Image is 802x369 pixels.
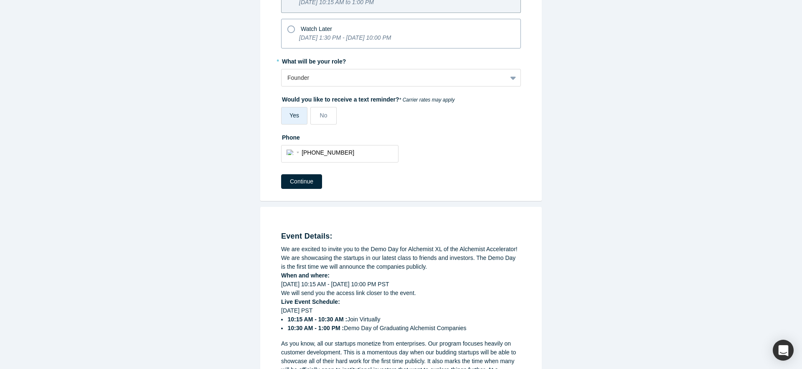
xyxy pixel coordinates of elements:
label: Would you like to receive a text reminder? [281,92,521,104]
div: We are excited to invite you to the Demo Day for Alchemist XL of the Alchemist Accelerator! [281,245,521,254]
strong: 10:30 AM - 1:00 PM : [287,325,344,331]
div: [DATE] 10:15 AM - [DATE] 10:00 PM PST [281,280,521,289]
span: No [320,112,327,119]
div: We will send you the access link closer to the event. [281,289,521,298]
div: We are showcasing the startups in our latest class to friends and investors. The Demo Day is the ... [281,254,521,271]
div: [DATE] PST [281,306,521,333]
strong: Event Details: [281,232,332,240]
label: What will be your role? [281,54,521,66]
i: [DATE] 1:30 PM - [DATE] 10:00 PM [299,34,391,41]
li: Demo Day of Graduating Alchemist Companies [287,324,521,333]
button: Continue [281,174,322,189]
strong: When and where: [281,272,330,279]
label: Phone [281,130,521,142]
strong: 10:15 AM - 10:30 AM : [287,316,347,323]
strong: Live Event Schedule: [281,298,340,305]
li: Join Virtually [287,315,521,324]
span: Yes [289,112,299,119]
span: Watch Later [301,25,332,32]
em: * Carrier rates may apply [399,97,455,103]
